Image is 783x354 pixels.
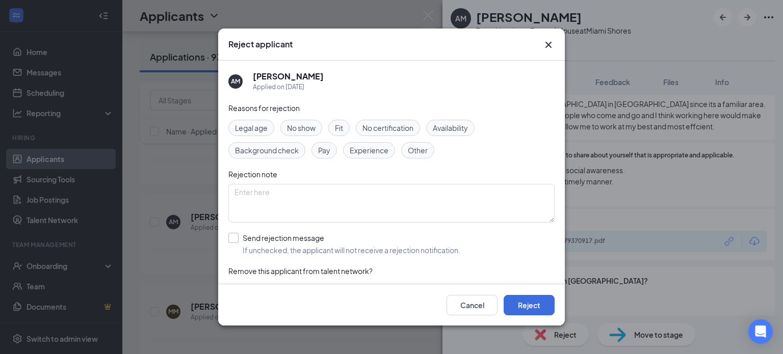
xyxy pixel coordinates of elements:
span: Availability [433,122,468,133]
span: No certification [362,122,413,133]
span: Experience [350,145,388,156]
span: Remove this applicant from talent network? [228,266,373,276]
span: Rejection note [228,170,277,179]
h5: [PERSON_NAME] [253,71,324,82]
div: Open Intercom Messenger [748,319,773,344]
button: Reject [504,295,555,315]
span: Background check [235,145,299,156]
span: Legal age [235,122,268,133]
h3: Reject applicant [228,39,293,50]
div: Applied on [DATE] [253,82,324,92]
button: Close [542,39,555,51]
div: AM [231,77,240,86]
span: Other [408,145,428,156]
button: Cancel [447,295,498,315]
span: Pay [318,145,330,156]
span: Reasons for rejection [228,103,300,113]
span: Fit [335,122,343,133]
svg: Cross [542,39,555,51]
span: No show [287,122,316,133]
